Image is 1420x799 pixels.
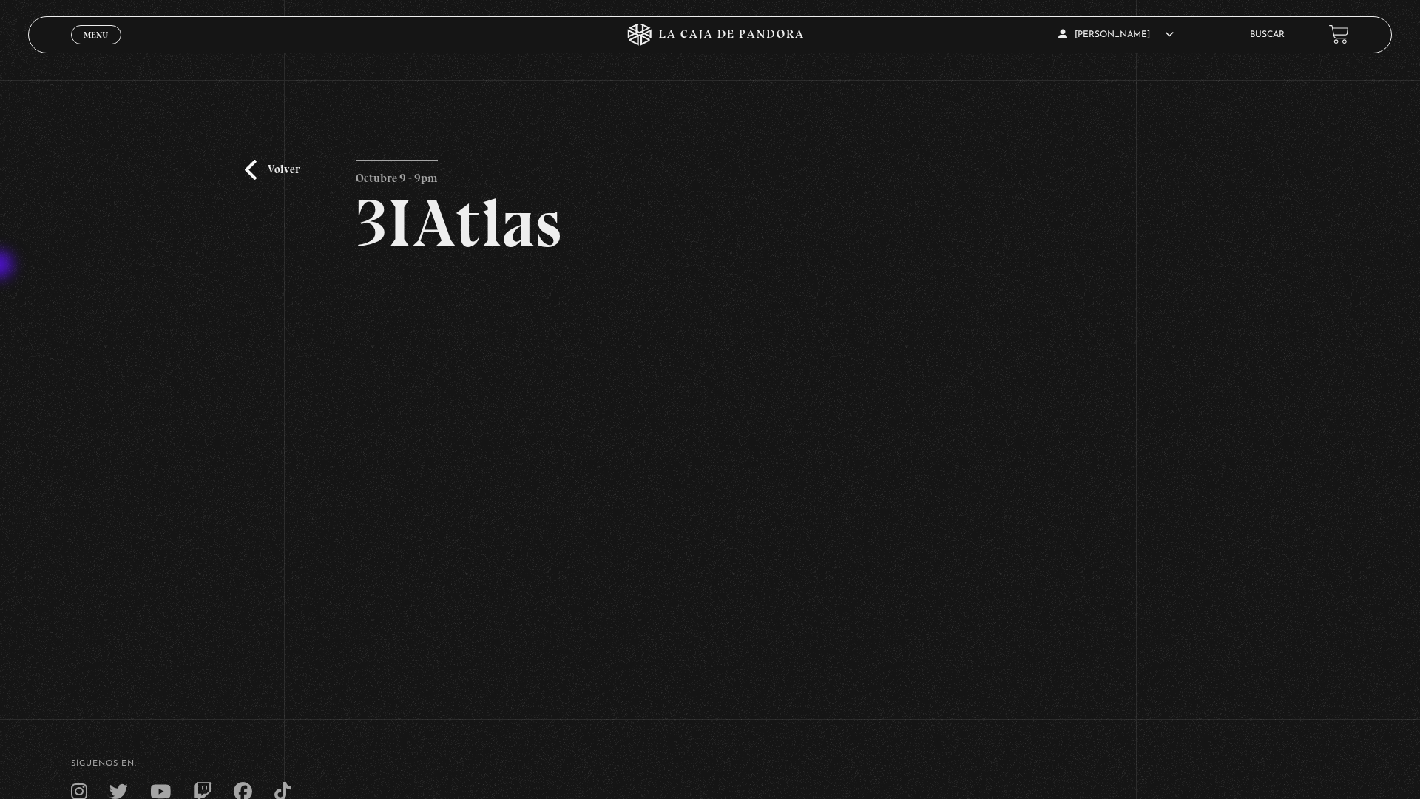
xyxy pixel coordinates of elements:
h2: 3IAtlas [356,189,1064,257]
a: View your shopping cart [1329,24,1349,44]
h4: SÍguenos en: [71,760,1349,768]
a: Volver [245,160,300,180]
span: [PERSON_NAME] [1058,30,1174,39]
p: Octubre 9 - 9pm [356,160,438,189]
span: Menu [84,30,108,39]
span: Cerrar [79,42,114,53]
iframe: Dailymotion video player – 3IATLAS [356,280,1064,678]
a: Buscar [1250,30,1285,39]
